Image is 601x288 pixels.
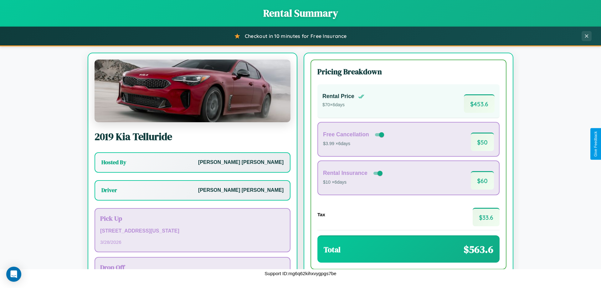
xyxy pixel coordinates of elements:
span: $ 453.6 [464,94,495,113]
span: Checkout in 10 minutes for Free Insurance [245,33,347,39]
p: $ 70 × 6 days [322,101,364,109]
h3: Total [324,244,341,255]
span: $ 563.6 [464,243,493,256]
img: Kia Telluride [95,60,290,122]
h1: Rental Summary [6,6,595,20]
h2: 2019 Kia Telluride [95,130,290,144]
p: [STREET_ADDRESS][US_STATE] [100,227,285,236]
span: $ 50 [471,133,494,151]
div: Give Feedback [593,131,598,157]
h4: Rental Insurance [323,170,367,176]
h3: Pricing Breakdown [317,66,500,77]
h4: Free Cancellation [323,131,369,138]
span: $ 60 [471,171,494,190]
p: 3 / 28 / 2026 [100,238,285,246]
h4: Rental Price [322,93,354,100]
h3: Driver [101,186,117,194]
h3: Pick Up [100,214,285,223]
p: [PERSON_NAME] [PERSON_NAME] [198,158,284,167]
p: Support ID: mg6q62kihxvygpgs7be [265,269,336,278]
h4: Tax [317,212,325,217]
p: $10 × 6 days [323,178,384,186]
div: Open Intercom Messenger [6,267,21,282]
p: [PERSON_NAME] [PERSON_NAME] [198,186,284,195]
h3: Drop Off [100,263,285,272]
h3: Hosted By [101,159,126,166]
p: $3.99 × 6 days [323,140,385,148]
span: $ 33.6 [473,208,500,226]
